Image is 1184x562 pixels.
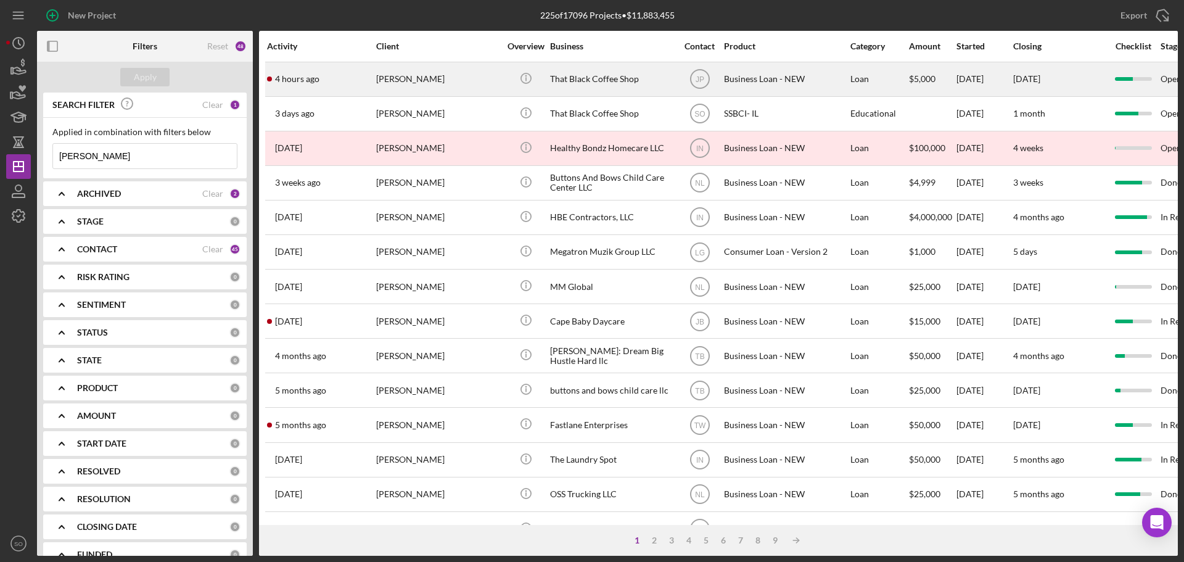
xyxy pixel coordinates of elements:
[724,478,847,511] div: Business Loan - NEW
[550,408,673,441] div: Fastlane Enterprises
[956,339,1012,372] div: [DATE]
[749,535,767,545] div: 8
[275,455,302,465] time: 2025-03-04 21:11
[956,478,1012,511] div: [DATE]
[68,3,116,28] div: New Project
[275,212,302,222] time: 2025-07-31 02:08
[133,41,157,51] b: Filters
[376,408,499,441] div: [PERSON_NAME]
[724,408,847,441] div: Business Loan - NEW
[909,236,955,268] div: $1,000
[956,270,1012,303] div: [DATE]
[724,132,847,165] div: Business Loan - NEW
[724,444,847,476] div: Business Loan - NEW
[275,178,321,188] time: 2025-08-01 19:48
[956,513,1012,545] div: [DATE]
[1013,143,1043,153] time: 4 weeks
[850,513,908,545] div: Loan
[724,513,847,545] div: Business Loan - NEW
[234,40,247,52] div: 48
[724,305,847,337] div: Business Loan - NEW
[1013,246,1037,257] time: 5 days
[229,271,240,283] div: 0
[1013,385,1040,395] time: [DATE]
[550,63,673,96] div: That Black Coffee Shop
[550,305,673,337] div: Cape Baby Daycare
[134,68,157,86] div: Apply
[909,132,955,165] div: $100,000
[550,201,673,234] div: HBE Contractors, LLC
[550,41,673,51] div: Business
[77,550,112,560] b: FUNDED
[696,456,704,465] text: IN
[202,244,223,254] div: Clear
[850,201,908,234] div: Loan
[229,438,240,449] div: 0
[77,328,108,337] b: STATUS
[850,374,908,407] div: Loan
[229,99,240,110] div: 1
[77,522,137,532] b: CLOSING DATE
[909,339,955,372] div: $50,000
[229,327,240,338] div: 0
[77,272,129,282] b: RISK RATING
[275,386,326,395] time: 2025-04-09 16:26
[77,300,126,310] b: SENTIMENT
[540,10,675,20] div: 225 of 17096 Projects • $11,883,455
[202,189,223,199] div: Clear
[695,352,704,360] text: TB
[207,41,228,51] div: Reset
[850,444,908,476] div: Loan
[1013,523,1064,534] time: 5 months ago
[376,236,499,268] div: [PERSON_NAME]
[376,513,499,545] div: [PERSON_NAME]
[724,63,847,96] div: Business Loan - NEW
[724,41,847,51] div: Product
[696,213,704,222] text: IN
[550,478,673,511] div: OSS Trucking LLC
[1013,350,1064,361] time: 4 months ago
[1013,489,1064,499] time: 5 months ago
[229,244,240,255] div: 45
[550,167,673,199] div: Buttons And Bows Child Care Center LLC
[956,41,1012,51] div: Started
[909,513,955,545] div: $80,000
[767,535,784,545] div: 9
[1013,281,1040,292] time: [DATE]
[956,97,1012,130] div: [DATE]
[695,317,704,326] text: JB
[229,355,240,366] div: 0
[550,444,673,476] div: The Laundry Spot
[550,132,673,165] div: Healthy Bondz Homecare LLC
[376,374,499,407] div: [PERSON_NAME]
[909,270,955,303] div: $25,000
[956,374,1012,407] div: [DATE]
[694,421,705,430] text: TW
[850,236,908,268] div: Loan
[850,339,908,372] div: Loan
[694,110,705,118] text: SO
[275,109,314,118] time: 2025-08-22 18:16
[850,270,908,303] div: Loan
[956,167,1012,199] div: [DATE]
[550,339,673,372] div: [PERSON_NAME]: Dream Big Hustle Hard llc
[1013,177,1043,188] time: 3 weeks
[77,189,121,199] b: ARCHIVED
[696,144,704,153] text: IN
[229,299,240,310] div: 0
[697,535,715,545] div: 5
[229,521,240,532] div: 0
[850,132,908,165] div: Loan
[909,374,955,407] div: $25,000
[724,270,847,303] div: Business Loan - NEW
[376,270,499,303] div: [PERSON_NAME]
[956,132,1012,165] div: [DATE]
[14,540,23,547] text: SO
[550,374,673,407] div: buttons and bows child care llc
[1108,3,1178,28] button: Export
[275,524,302,534] time: 2025-02-19 17:30
[376,339,499,372] div: [PERSON_NAME]
[229,549,240,560] div: 0
[1013,454,1064,465] time: 5 months ago
[229,410,240,421] div: 0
